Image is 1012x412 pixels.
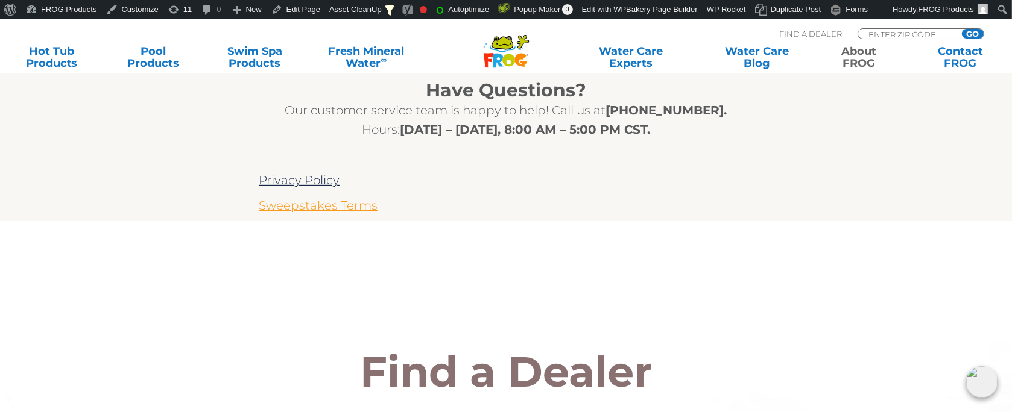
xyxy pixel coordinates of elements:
[819,45,898,69] a: AboutFROG
[919,5,974,14] span: FROG Products
[259,101,753,139] p: Our customer service team is happy to help! Call us at Hours:
[12,45,91,69] a: Hot TubProducts
[381,55,387,64] sup: ∞
[966,366,998,398] img: openIcon
[867,29,949,39] input: Zip Code Form
[420,6,427,13] div: Focus keyphrase not set
[962,29,984,39] input: GO
[718,45,797,69] a: Water CareBlog
[317,45,416,69] a: Fresh MineralWater∞
[779,28,842,39] p: Find A Dealer
[259,173,340,187] a: Privacy Policy
[567,45,695,69] a: Water CareExperts
[562,4,573,15] span: 0
[153,351,859,393] h2: Find a Dealer
[606,103,727,117] strong: [PHONE_NUMBER].
[400,122,650,137] strong: [DATE] – [DATE], 8:00 AM – 5:00 PM CST.
[426,79,586,101] strong: Have Questions?
[215,45,294,69] a: Swim SpaProducts
[259,198,378,213] a: Sweepstakes Terms
[921,45,1000,69] a: ContactFROG
[113,45,192,69] a: PoolProducts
